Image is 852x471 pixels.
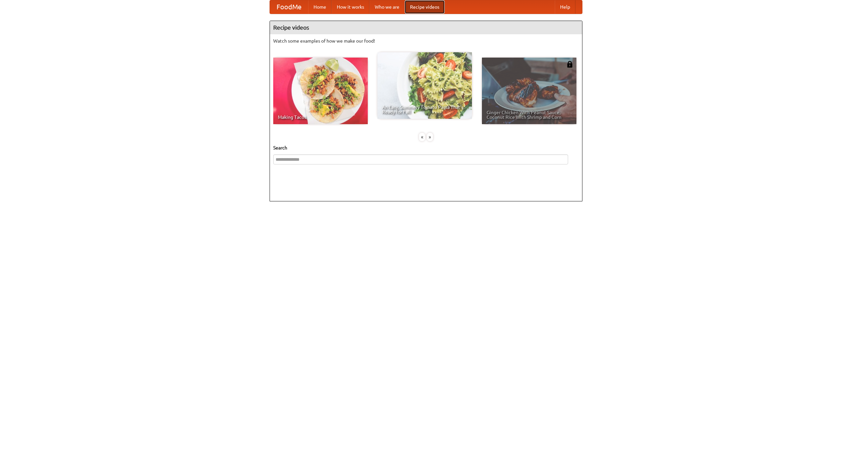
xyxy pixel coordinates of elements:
div: » [427,133,433,141]
div: « [419,133,425,141]
a: Making Tacos [273,58,368,124]
a: Who we are [369,0,405,14]
span: An Easy, Summery Tomato Pasta That's Ready for Fall [382,105,467,114]
img: 483408.png [566,61,573,68]
a: Home [308,0,331,14]
a: Recipe videos [405,0,445,14]
a: How it works [331,0,369,14]
p: Watch some examples of how we make our food! [273,38,579,44]
a: FoodMe [270,0,308,14]
a: An Easy, Summery Tomato Pasta That's Ready for Fall [377,52,472,119]
h4: Recipe videos [270,21,582,34]
h5: Search [273,144,579,151]
span: Making Tacos [278,115,363,119]
a: Help [555,0,575,14]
